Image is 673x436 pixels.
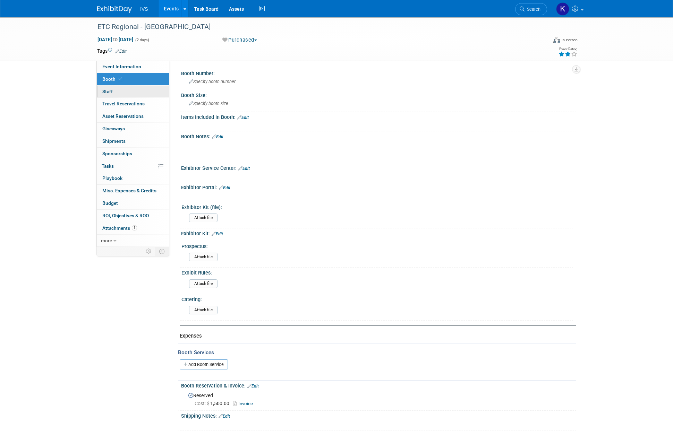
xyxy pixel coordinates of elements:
[97,36,134,43] span: [DATE] [DATE]
[195,401,232,406] span: 1,500.00
[181,90,576,99] div: Booth Size:
[181,202,573,211] div: Exhibitor Kit (file):
[178,349,576,356] div: Booth Services
[97,210,169,222] a: ROI, Objectives & ROO
[97,148,169,160] a: Sponsorships
[189,101,228,106] span: Specify booth size
[506,36,578,46] div: Event Format
[181,163,576,172] div: Exhibitor Service Center:
[186,390,571,407] div: Reserved
[195,401,210,406] span: Cost: $
[97,47,127,54] td: Tags
[97,98,169,110] a: Travel Reservations
[561,37,578,43] div: In-Person
[97,135,169,147] a: Shipments
[102,138,126,144] span: Shipments
[233,401,256,406] a: Invoice
[556,2,569,16] img: Karl Fauerbach
[515,3,547,15] a: Search
[189,79,236,84] span: Specify booth number
[102,175,122,181] span: Playbook
[102,126,125,131] span: Giveaways
[102,89,113,94] span: Staff
[101,238,112,243] span: more
[181,228,576,237] div: Exhibitor Kit:
[102,76,123,82] span: Booth
[559,47,577,51] div: Event Rating
[112,37,119,42] span: to
[97,110,169,122] a: Asset Reservations
[212,232,223,236] a: Edit
[181,131,576,140] div: Booth Notes:
[181,241,573,250] div: Prospectus:
[247,384,259,389] a: Edit
[97,123,169,135] a: Giveaways
[119,77,122,81] i: Booth reservation complete
[102,151,132,156] span: Sponsorships
[102,213,149,218] span: ROI, Objectives & ROO
[181,68,576,77] div: Booth Number:
[115,49,127,54] a: Edit
[97,172,169,184] a: Playbook
[237,115,249,120] a: Edit
[181,268,573,276] div: Exhibit Rules:
[525,7,540,12] span: Search
[140,6,148,12] span: IVS
[181,294,573,303] div: Catering:
[97,86,169,98] a: Staff
[97,6,132,13] img: ExhibitDay
[143,247,155,256] td: Personalize Event Tab Strip
[97,185,169,197] a: Misc. Expenses & Credits
[97,197,169,209] a: Budget
[181,381,576,390] div: Booth Reservation & Invoice:
[97,222,169,234] a: Attachments1
[180,359,228,369] a: Add Booth Service
[181,182,576,191] div: Exhibitor Portal:
[135,38,149,42] span: (2 days)
[238,166,250,171] a: Edit
[97,235,169,247] a: more
[220,36,260,44] button: Purchased
[95,21,537,33] div: ETC Regional - [GEOGRAPHIC_DATA]
[102,163,114,169] span: Tasks
[219,185,230,190] a: Edit
[102,200,118,206] span: Budget
[212,134,223,139] a: Edit
[102,188,156,193] span: Misc. Expenses & Credits
[180,332,571,340] div: Expenses
[102,113,144,119] span: Asset Reservations
[97,160,169,172] a: Tasks
[102,64,141,69] span: Event Information
[97,73,169,85] a: Booth
[181,112,576,121] div: Items Included In Booth:
[181,411,576,420] div: Shipping Notes:
[155,247,169,256] td: Toggle Event Tabs
[97,61,169,73] a: Event Information
[219,414,230,419] a: Edit
[553,37,560,43] img: Format-Inperson.png
[102,225,137,231] span: Attachments
[132,225,137,230] span: 1
[102,101,145,106] span: Travel Reservations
